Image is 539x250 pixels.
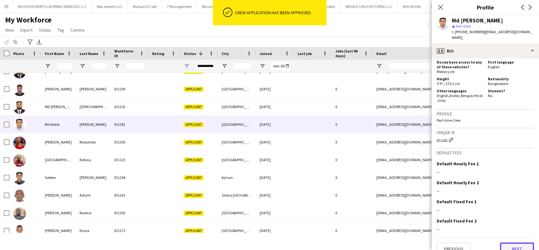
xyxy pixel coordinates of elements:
div: [DATE] [256,116,294,133]
span: Status [184,51,196,56]
button: MIDDLE CHILD KITCHEN L.L.C [340,0,398,13]
div: [PERSON_NAME] [76,80,111,98]
div: Md [PERSON_NAME] [452,18,503,23]
button: Rep Jewelry LLC [92,0,128,13]
h5: Height [437,76,483,81]
span: Applicant [184,87,203,92]
span: View [5,27,14,33]
div: [EMAIL_ADDRESS][DOMAIN_NAME] [373,80,499,98]
div: [PERSON_NAME] [41,186,76,204]
span: Bengali , [461,93,474,98]
p: Part-time Crew [437,118,534,123]
input: Joined Filter Input [271,62,290,70]
div: Bio [432,43,539,58]
button: 7 Management [162,0,197,13]
a: View [3,26,16,34]
button: KEG ROOM [398,0,426,13]
span: My Workforce [5,15,51,25]
img: MD Hassan Nazmul [13,101,26,114]
div: [EMAIL_ADDRESS][DOMAIN_NAME] [373,151,499,168]
div: ID1294 [111,169,148,186]
span: t. [PHONE_NUMBER] [452,29,485,34]
div: ID1252 [111,98,148,115]
span: Bangladeshi [488,81,508,86]
div: Makombo [76,133,111,151]
div: [PERSON_NAME] [41,80,76,98]
span: English [488,64,500,69]
span: Status [39,27,51,33]
a: Tag [55,26,67,34]
div: 0 [332,169,373,186]
div: [EMAIL_ADDRESS][DOMAIN_NAME] [373,222,499,239]
div: [DATE] [256,133,294,151]
h3: Unique ID [437,130,534,135]
div: 0 [332,116,373,133]
div: Nzula [76,222,111,239]
input: Email Filter Input [388,62,495,70]
div: [DATE] [256,151,294,168]
span: Photo [13,51,24,56]
span: Comms [70,27,85,33]
div: Ajman [218,169,256,186]
span: Urdu [438,98,446,103]
div: [GEOGRAPHIC_DATA] [218,98,256,115]
div: [DATE] [256,186,294,204]
span: Applicant [184,158,203,162]
span: Rating [152,51,164,56]
div: [PERSON_NAME] [76,169,111,186]
img: Md Rakib Mahmud [13,119,26,131]
h3: Default fees [437,150,534,155]
span: No [488,93,492,98]
div: [PERSON_NAME] [41,222,76,239]
span: Arabic , [449,93,461,98]
h3: Profile [432,3,539,11]
div: [EMAIL_ADDRESS][DOMAIN_NAME] [373,98,499,115]
button: Open Filter Menu [114,63,120,69]
span: Jobs (last 90 days) [335,49,361,58]
h3: Default Fixed Fee 1 [437,199,476,204]
span: Last Name [80,51,98,56]
div: ID1305 [111,133,148,151]
h3: Default Fixed Fee 2 [437,218,476,224]
div: [GEOGRAPHIC_DATA] [41,151,76,168]
div: Md Rakib [41,116,76,133]
input: Workforce ID Filter Input [126,62,145,70]
div: -- [437,226,534,232]
span: Applicant [184,229,203,233]
button: Open Filter Menu [376,63,382,69]
span: Applicant [184,122,203,127]
app-action-btn: Advanced filters [26,38,34,46]
h5: First language [488,60,534,64]
h3: Default Hourly Fee 2 [437,180,479,186]
div: [GEOGRAPHIC_DATA] [218,222,256,239]
h5: Do you have access to any of these vehicles? [437,60,483,69]
span: English , [437,93,449,98]
img: Maxwell Aidoo [13,83,26,96]
div: [DATE] [256,98,294,115]
div: ID1261 [111,186,148,204]
div: 0 [332,151,373,168]
button: Miral Experiences [426,0,464,13]
span: Applicant [184,105,203,109]
div: ID1295 [111,80,148,98]
span: Applicant [184,140,203,145]
h3: Profile [437,111,534,117]
div: [GEOGRAPHIC_DATA] [218,204,256,222]
div: ID1281 [111,116,148,133]
div: Crew application has been approved. [235,10,324,15]
div: [EMAIL_ADDRESS][DOMAIN_NAME] [373,133,499,151]
div: [GEOGRAPHIC_DATA] [218,116,256,133]
span: Last job [297,51,312,56]
div: [EMAIL_ADDRESS][DOMAIN_NAME] [373,186,499,204]
button: Recurring Clients [197,0,235,13]
div: ID1281 [437,137,534,143]
div: MD [PERSON_NAME] [41,98,76,115]
button: Open Filter Menu [260,63,265,69]
div: -- [437,188,534,194]
div: ID1303 [111,204,148,222]
div: [DATE] [256,169,294,186]
div: Maleve [76,204,111,222]
input: City Filter Input [233,62,252,70]
div: -- [437,207,534,213]
img: Safeen Mohammad [13,172,26,185]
